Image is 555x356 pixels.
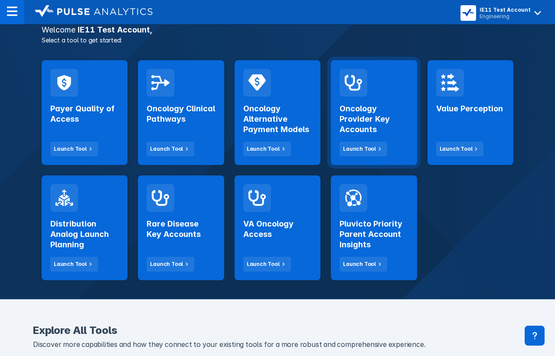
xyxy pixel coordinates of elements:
button: Launch Tool [243,257,291,272]
div: Launch Tool [247,260,280,268]
h2: Distribution Analog Launch Planning [50,219,119,250]
img: menu button [462,7,474,19]
div: IE11 Test Account [480,6,531,13]
button: Launch Tool [147,142,194,156]
a: Value PerceptionLaunch Tool [428,60,513,165]
div: Launch Tool [150,145,183,153]
button: Launch Tool [147,257,194,272]
h2: Oncology Provider Key Accounts [340,104,408,135]
p: Select a tool to get started: [36,36,519,45]
h2: Oncology Alternative Payment Models [243,104,312,135]
button: Launch Tool [50,257,98,272]
div: Engineering [480,13,531,19]
a: Distribution Analog Launch PlanningLaunch Tool [42,175,127,280]
a: Oncology Provider Key AccountsLaunch Tool [331,60,417,165]
a: Payer Quality of AccessLaunch Tool [42,60,127,165]
a: logo [24,5,153,19]
button: Launch Tool [243,142,291,156]
a: Rare Disease Key AccountsLaunch Tool [138,175,224,280]
a: Pluvicto Priority Parent Account InsightsLaunch Tool [331,175,417,280]
h2: Explore All Tools [33,325,522,336]
div: Launch Tool [440,145,473,153]
div: Contact Support [525,326,545,346]
button: Launch Tool [340,142,387,156]
a: VA Oncology AccessLaunch Tool [235,175,320,280]
div: Launch Tool [150,260,183,268]
p: Discover more capabilities and how they connect to your existing tools for a more robust and comp... [33,339,522,350]
h2: Payer Quality of Access [50,104,119,124]
img: menu--horizontal.svg [7,6,17,16]
div: Launch Tool [54,145,87,153]
div: Launch Tool [343,145,376,153]
a: Oncology Clinical PathwaysLaunch Tool [138,60,224,165]
h2: Oncology Clinical Pathways [147,104,215,124]
h2: Rare Disease Key Accounts [147,219,215,239]
button: Launch Tool [436,142,484,156]
h2: Pluvicto Priority Parent Account Insights [340,219,408,250]
h2: Value Perception [436,104,503,114]
button: Launch Tool [50,142,98,156]
div: Launch Tool [54,260,87,268]
h3: IE11 Test Account , [36,26,519,34]
div: Launch Tool [343,260,376,268]
a: Oncology Alternative Payment ModelsLaunch Tool [235,60,320,165]
h2: VA Oncology Access [243,219,312,239]
span: Welcome [42,25,75,34]
img: logo [35,5,153,17]
button: Launch Tool [340,257,387,272]
div: Launch Tool [247,145,280,153]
